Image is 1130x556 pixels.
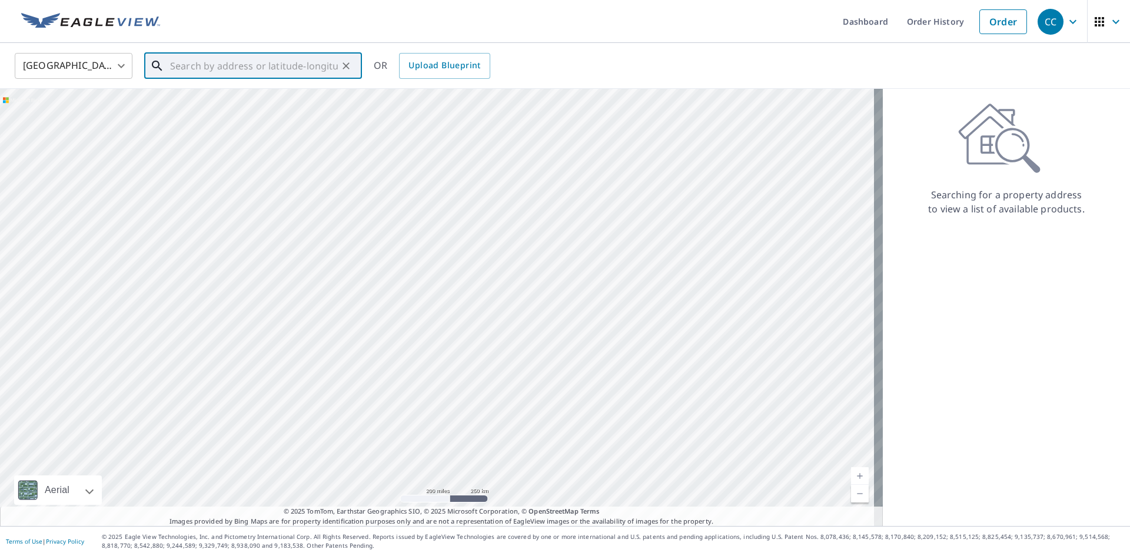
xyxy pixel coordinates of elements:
[1038,9,1063,35] div: CC
[15,49,132,82] div: [GEOGRAPHIC_DATA]
[6,538,84,545] p: |
[928,188,1085,216] p: Searching for a property address to view a list of available products.
[14,475,102,505] div: Aerial
[170,49,338,82] input: Search by address or latitude-longitude
[399,53,490,79] a: Upload Blueprint
[529,507,578,515] a: OpenStreetMap
[374,53,490,79] div: OR
[851,485,869,502] a: Current Level 5, Zoom Out
[408,58,480,73] span: Upload Blueprint
[21,13,160,31] img: EV Logo
[284,507,600,517] span: © 2025 TomTom, Earthstar Geographics SIO, © 2025 Microsoft Corporation, ©
[979,9,1027,34] a: Order
[41,475,73,505] div: Aerial
[580,507,600,515] a: Terms
[102,532,1124,550] p: © 2025 Eagle View Technologies, Inc. and Pictometry International Corp. All Rights Reserved. Repo...
[851,467,869,485] a: Current Level 5, Zoom In
[46,537,84,545] a: Privacy Policy
[338,58,354,74] button: Clear
[6,537,42,545] a: Terms of Use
